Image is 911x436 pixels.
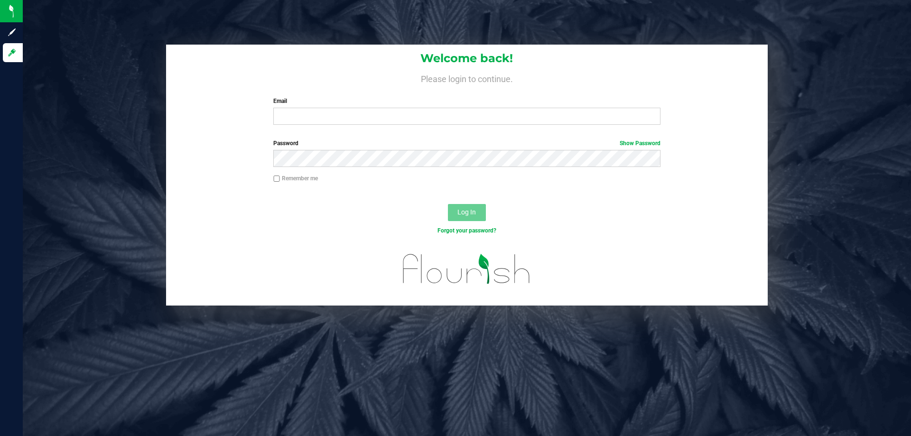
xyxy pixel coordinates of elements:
[273,176,280,182] input: Remember me
[166,52,768,65] h1: Welcome back!
[620,140,660,147] a: Show Password
[437,227,496,234] a: Forgot your password?
[273,174,318,183] label: Remember me
[7,48,17,57] inline-svg: Log in
[273,97,660,105] label: Email
[273,140,298,147] span: Password
[457,208,476,216] span: Log In
[391,245,542,293] img: flourish_logo.svg
[7,28,17,37] inline-svg: Sign up
[166,72,768,83] h4: Please login to continue.
[448,204,486,221] button: Log In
